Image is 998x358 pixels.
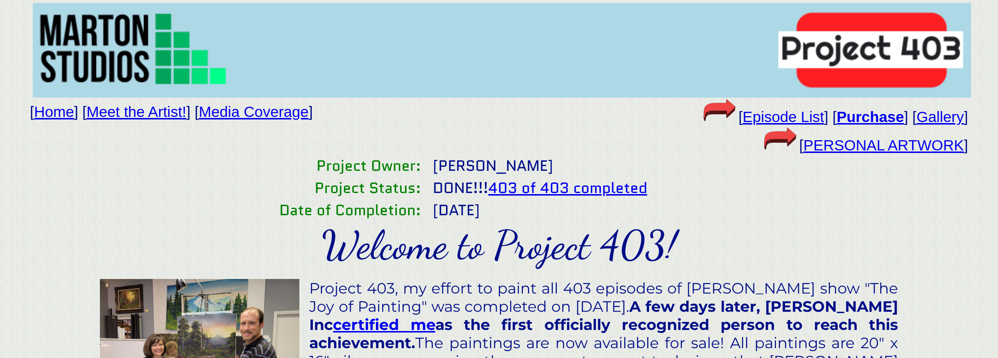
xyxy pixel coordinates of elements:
[86,103,186,120] a: Meet the Artist!
[100,221,898,269] div: Welcome to Project 403!
[803,137,964,154] a: PERSONAL ARTWORK
[488,177,647,198] a: 403 of 403 completed
[759,126,799,150] img: arrow-28.gif
[30,126,968,154] td: [ ]
[30,177,431,199] td: Project Status:
[199,103,308,120] a: Media Coverage
[195,103,313,120] span: [ ]
[82,103,191,120] span: [ ]
[30,199,431,221] td: Date of Completion:
[333,315,435,334] a: certified me
[916,109,964,125] a: Gallery
[34,103,74,120] a: Home
[431,154,968,177] td: [PERSON_NAME]
[431,177,968,199] td: DONE!!!
[30,154,431,177] td: Project Owner:
[33,3,232,94] img: MartonStudiosLogo.png
[743,109,824,125] a: Episode List
[510,98,968,126] td: [ ] [ ] [ ]
[309,297,898,352] b: A few days later, [PERSON_NAME] Inc as the first officially recognized person to reach this achie...
[771,6,971,95] img: Project403.png
[699,98,738,122] img: arrow-28.gif
[30,103,78,120] span: [ ]
[431,199,968,221] td: [DATE]
[836,109,904,125] a: Purchase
